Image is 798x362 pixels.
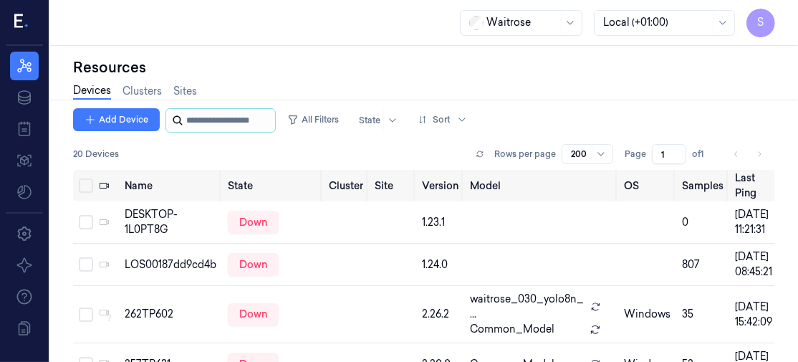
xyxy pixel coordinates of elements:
[729,170,782,201] th: Last Ping
[470,322,554,337] span: Common_Model
[735,207,777,237] div: [DATE] 11:21:31
[369,170,416,201] th: Site
[618,170,676,201] th: OS
[746,9,775,37] button: S
[73,148,119,161] span: 20 Devices
[79,257,93,272] button: Select row
[228,211,279,234] div: down
[222,170,323,201] th: State
[470,292,585,322] span: waitrose_030_yolo8n_ ...
[73,83,111,100] a: Devices
[228,253,279,276] div: down
[422,215,458,230] div: 1.23.1
[494,148,556,161] p: Rows per page
[79,178,93,193] button: Select all
[682,307,724,322] div: 35
[624,307,670,322] p: windows
[464,170,618,201] th: Model
[228,303,279,326] div: down
[726,144,769,164] nav: pagination
[79,215,93,229] button: Select row
[682,257,724,272] div: 807
[122,84,162,99] a: Clusters
[422,257,458,272] div: 1.24.0
[79,308,93,322] button: Select row
[125,307,216,322] div: 262TP602
[692,148,715,161] span: of 1
[625,148,646,161] span: Page
[323,170,369,201] th: Cluster
[735,300,777,330] div: [DATE] 15:42:09
[119,170,222,201] th: Name
[173,84,197,99] a: Sites
[73,57,775,77] div: Resources
[676,170,729,201] th: Samples
[282,108,345,131] button: All Filters
[125,257,216,272] div: LOS00187dd9cd4b
[416,170,464,201] th: Version
[73,108,160,131] button: Add Device
[125,207,216,237] div: DESKTOP-1L0PT8G
[422,307,458,322] div: 2.26.2
[735,249,777,280] div: [DATE] 08:45:21
[682,215,724,230] div: 0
